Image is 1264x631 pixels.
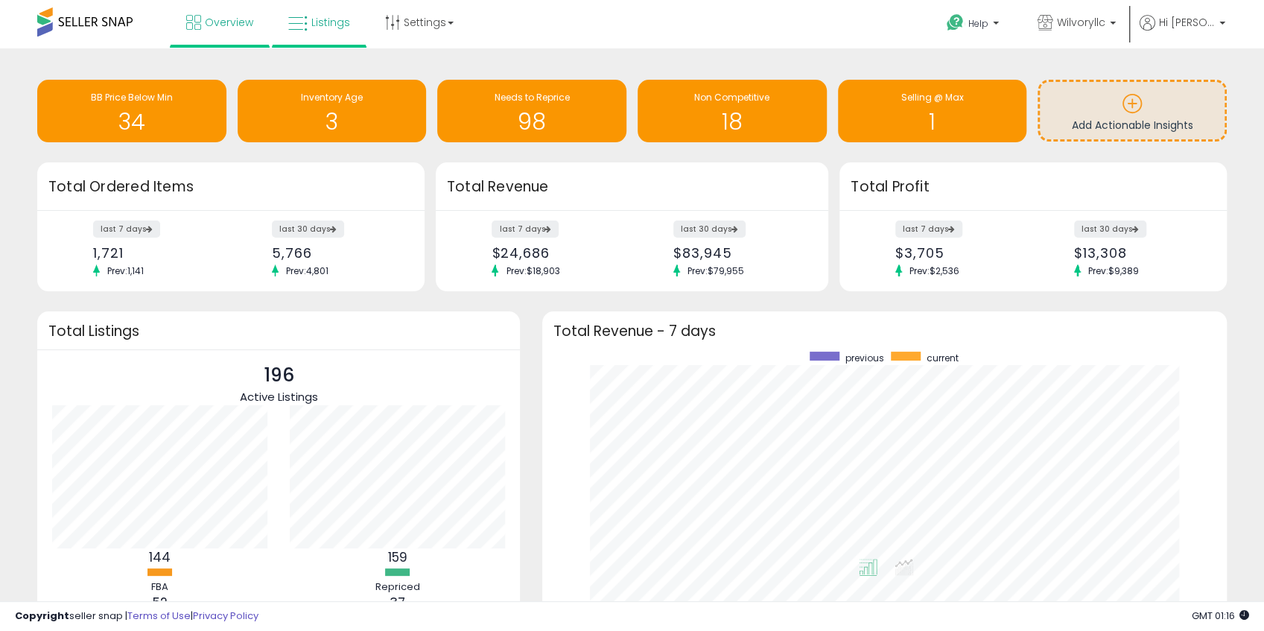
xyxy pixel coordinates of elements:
[191,180,205,194] div: Tooltip anchor
[645,110,819,134] h1: 18
[680,264,752,277] span: Prev: $79,955
[205,15,253,30] span: Overview
[311,15,350,30] span: Listings
[272,221,344,238] label: last 30 days
[548,180,562,194] div: Tooltip anchor
[37,80,226,142] a: BB Price Below Min 34
[851,177,1216,197] h3: Total Profit
[902,264,967,277] span: Prev: $2,536
[93,221,160,238] label: last 7 days
[317,390,331,404] div: Tooltip anchor
[48,177,413,197] h3: Total Ordered Items
[1057,15,1105,30] span: Wilvoryllc
[492,221,559,238] label: last 7 days
[638,80,827,142] a: Non Competitive 18
[45,110,219,134] h1: 34
[245,110,419,134] h1: 3
[895,245,1022,261] div: $3,705
[845,110,1020,134] h1: 1
[91,91,173,104] span: BB Price Below Min
[935,2,1014,48] a: Help
[1081,264,1146,277] span: Prev: $9,389
[1074,221,1146,238] label: last 30 days
[673,221,746,238] label: last 30 days
[926,352,958,364] span: current
[927,180,941,194] div: Tooltip anchor
[1192,609,1249,623] span: 2025-08-11 01:16 GMT
[115,580,204,594] div: FBA
[301,91,363,104] span: Inventory Age
[127,609,191,623] a: Terms of Use
[93,245,220,261] div: 1,721
[238,80,427,142] a: Inventory Age 3
[15,609,258,624] div: seller snap | |
[673,245,802,261] div: $83,945
[946,13,965,32] i: Get Help
[152,594,167,612] b: 52
[390,594,405,612] b: 37
[387,548,407,566] b: 159
[901,91,963,104] span: Selling @ Max
[845,352,883,364] span: previous
[492,245,620,261] div: $24,686
[15,609,69,623] strong: Copyright
[895,221,962,238] label: last 7 days
[1159,15,1215,30] span: Hi [PERSON_NAME]
[272,245,398,261] div: 5,766
[149,548,171,566] b: 144
[447,177,817,197] h3: Total Revenue
[1140,15,1225,48] a: Hi [PERSON_NAME]
[193,609,258,623] a: Privacy Policy
[495,91,570,104] span: Needs to Reprice
[968,17,988,30] span: Help
[279,264,336,277] span: Prev: 4,801
[239,389,317,405] span: Active Listings
[48,326,509,337] h3: Total Listings
[239,361,317,390] p: 196
[1040,82,1225,139] a: Add Actionable Insights
[437,80,626,142] a: Needs to Reprice 98
[445,110,619,134] h1: 98
[1072,118,1193,133] span: Add Actionable Insights
[694,91,769,104] span: Non Competitive
[352,580,442,594] div: Repriced
[838,80,1027,142] a: Selling @ Max 1
[100,264,151,277] span: Prev: 1,141
[1074,245,1201,261] div: $13,308
[498,264,567,277] span: Prev: $18,903
[553,326,1216,337] h3: Total Revenue - 7 days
